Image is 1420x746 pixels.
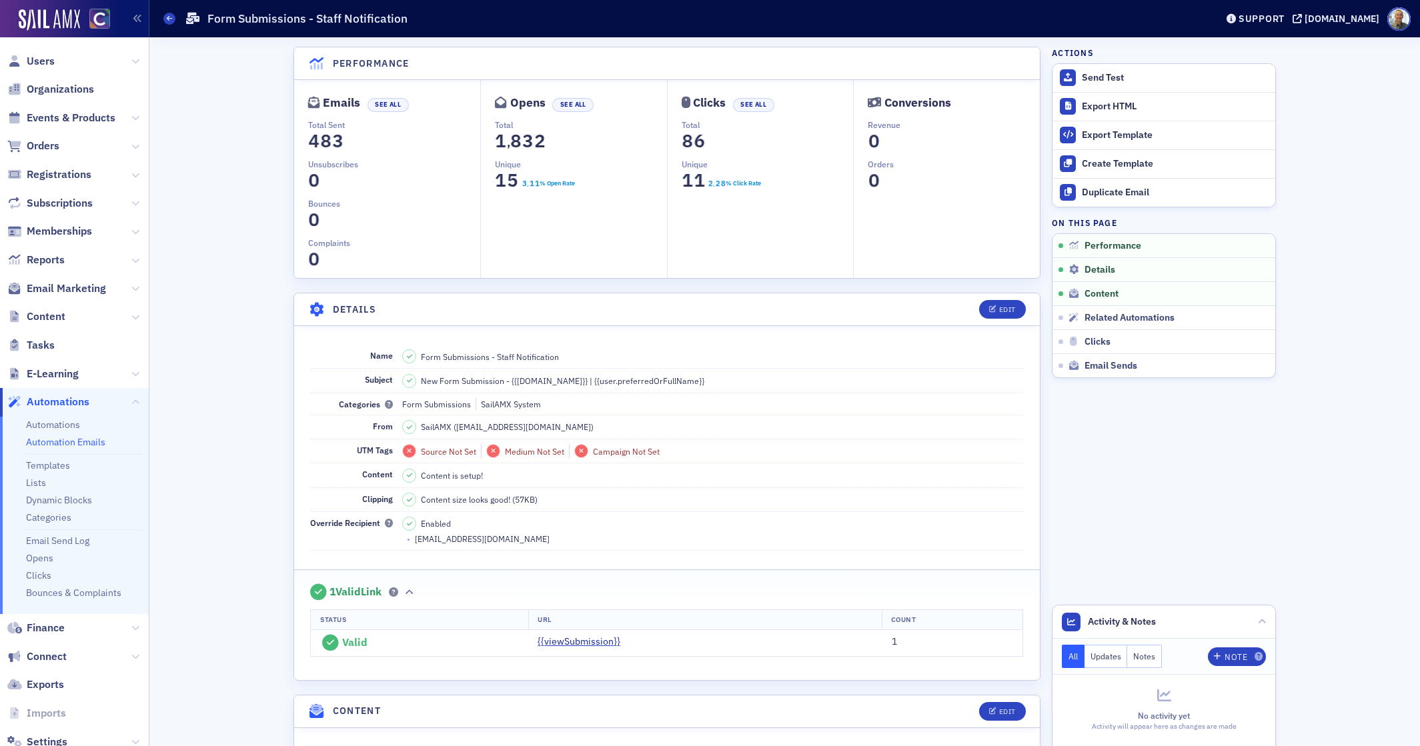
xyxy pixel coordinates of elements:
a: Automations [26,419,80,431]
span: Users [27,54,55,69]
span: Subscriptions [27,196,93,211]
span: Events & Products [27,111,115,125]
a: Registrations [7,167,91,182]
a: View Homepage [80,9,110,31]
a: Orders [7,139,59,153]
a: Events & Products [7,111,115,125]
a: Email Send Log [26,535,89,547]
a: Dynamic Blocks [26,494,92,506]
a: Finance [7,621,65,635]
span: Reports [27,253,65,267]
span: E-Learning [27,367,79,381]
a: Tasks [7,338,55,353]
a: Lists [26,477,46,489]
img: SailAMX [19,9,80,31]
span: Orders [27,139,59,153]
a: E-Learning [7,367,79,381]
span: Content [27,309,65,324]
a: Connect [7,649,67,664]
span: Email Marketing [27,281,106,296]
a: Templates [26,459,70,471]
a: Email Marketing [7,281,106,296]
a: Memberships [7,224,92,239]
a: Organizations [7,82,94,97]
span: Memberships [27,224,92,239]
a: Content [7,309,65,324]
span: Exports [27,677,64,692]
a: Reports [7,253,65,267]
a: Subscriptions [7,196,93,211]
a: Opens [26,552,53,564]
a: Imports [7,706,66,721]
span: Organizations [27,82,94,97]
img: SailAMX [89,9,110,29]
span: Connect [27,649,67,664]
a: Bounces & Complaints [26,587,121,599]
a: Exports [7,677,64,692]
a: Automation Emails [26,436,105,448]
a: Automations [7,395,89,409]
span: Tasks [27,338,55,353]
a: Users [7,54,55,69]
a: Clicks [26,569,51,581]
a: Categories [26,511,71,523]
span: Imports [27,706,66,721]
span: Automations [27,395,89,409]
span: Registrations [27,167,91,182]
span: Finance [27,621,65,635]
